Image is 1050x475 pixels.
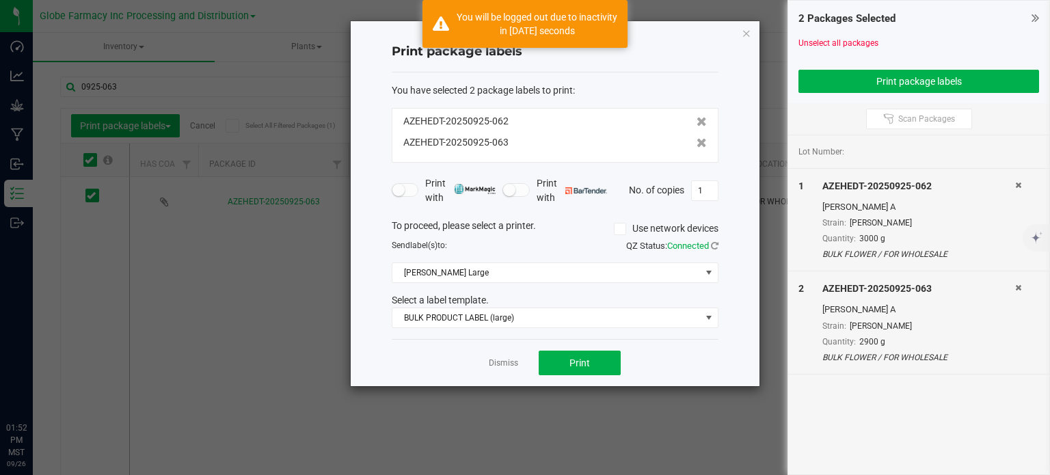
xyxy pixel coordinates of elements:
[403,114,509,128] span: AZEHEDT-20250925-062
[537,176,607,205] span: Print with
[898,113,955,124] span: Scan Packages
[667,241,709,251] span: Connected
[822,218,846,228] span: Strain:
[798,180,804,191] span: 1
[798,283,804,294] span: 2
[392,43,718,61] h4: Print package labels
[822,179,1015,193] div: AZEHEDT-20250925-062
[381,219,729,239] div: To proceed, please select a printer.
[489,357,518,369] a: Dismiss
[392,83,718,98] div: :
[822,321,846,331] span: Strain:
[614,221,718,236] label: Use network devices
[569,357,590,368] span: Print
[850,218,912,228] span: [PERSON_NAME]
[403,135,509,150] span: AZEHEDT-20250925-063
[798,146,844,158] span: Lot Number:
[392,263,701,282] span: [PERSON_NAME] Large
[392,308,701,327] span: BULK PRODUCT LABEL (large)
[798,70,1039,93] button: Print package labels
[822,234,856,243] span: Quantity:
[822,337,856,347] span: Quantity:
[822,303,1015,316] div: [PERSON_NAME] A
[454,184,496,194] img: mark_magic_cybra.png
[822,200,1015,214] div: [PERSON_NAME] A
[850,321,912,331] span: [PERSON_NAME]
[457,10,617,38] div: You will be logged out due to inactivity in 1200 seconds
[565,187,607,194] img: bartender.png
[539,351,621,375] button: Print
[859,337,885,347] span: 2900 g
[626,241,718,251] span: QZ Status:
[40,364,57,380] iframe: Resource center unread badge
[392,241,447,250] span: Send to:
[14,366,55,407] iframe: Resource center
[859,234,885,243] span: 3000 g
[381,293,729,308] div: Select a label template.
[822,351,1015,364] div: BULK FLOWER / FOR WHOLESALE
[392,85,573,96] span: You have selected 2 package labels to print
[629,184,684,195] span: No. of copies
[822,282,1015,296] div: AZEHEDT-20250925-063
[822,248,1015,260] div: BULK FLOWER / FOR WHOLESALE
[798,38,878,48] a: Unselect all packages
[425,176,496,205] span: Print with
[410,241,437,250] span: label(s)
